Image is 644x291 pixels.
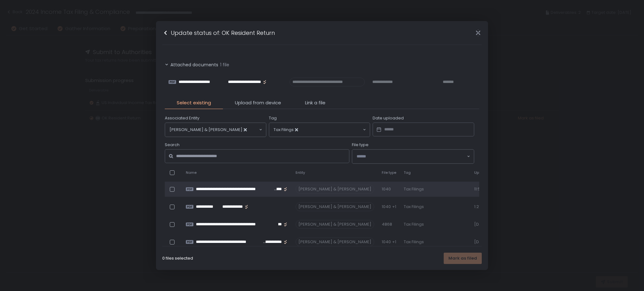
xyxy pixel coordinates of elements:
[253,127,258,133] input: Search for option
[382,186,391,192] div: 1040
[220,62,229,68] span: 1 file
[392,204,396,210] div: +1
[296,220,374,229] div: [PERSON_NAME] & [PERSON_NAME]
[474,170,492,175] span: Uploaded
[296,202,374,211] div: [PERSON_NAME] & [PERSON_NAME]
[244,128,247,131] button: Deselect Simon Turner & Margaret G. Coury
[382,222,392,227] div: 4868
[186,170,197,175] span: Name
[352,150,474,163] div: Search for option
[170,62,218,68] span: Attached documents
[274,127,304,133] span: Tax Filings
[295,128,298,131] button: Deselect Tax Filings
[165,115,199,121] span: Associated Entity
[357,153,466,160] input: Search for option
[269,115,277,121] span: Tag
[382,170,396,175] span: File type
[474,222,488,227] span: [DATE]
[177,99,211,107] span: Select existing
[165,123,266,137] div: Search for option
[169,127,253,133] span: [PERSON_NAME] & [PERSON_NAME]
[171,29,275,37] h1: Update status of: OK Resident Return
[296,238,374,246] div: [PERSON_NAME] & [PERSON_NAME]
[382,204,391,210] div: 1040
[468,29,488,36] div: Close
[304,127,363,133] input: Search for option
[474,186,491,192] span: 11:58 pm
[373,123,474,136] input: Datepicker input
[162,255,193,261] div: 0 files selected
[235,99,281,107] span: Upload from device
[296,185,374,194] div: [PERSON_NAME] & [PERSON_NAME]
[382,239,391,245] div: 1040
[269,123,370,137] div: Search for option
[305,99,325,107] span: Link a file
[474,204,488,210] span: 1:21 am
[296,170,305,175] span: Entity
[392,239,396,245] div: +1
[352,142,369,148] span: File type
[474,239,488,245] span: [DATE]
[373,115,404,121] span: Date uploaded
[404,170,411,175] span: Tag
[165,142,180,148] span: Search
